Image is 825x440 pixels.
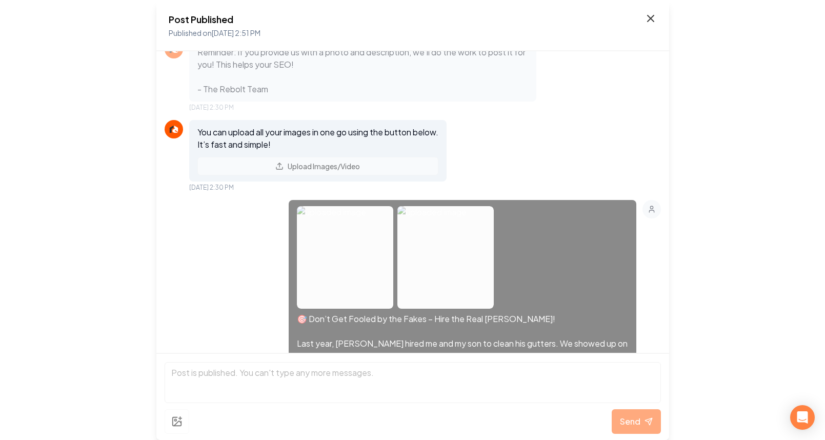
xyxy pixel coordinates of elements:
[297,206,393,309] img: uploaded image
[169,12,260,27] h2: Post Published
[168,123,180,135] img: Rebolt Logo
[397,206,494,309] img: uploaded image
[169,28,260,37] span: Published on [DATE] 2:51 PM
[189,184,234,192] span: [DATE] 2:30 PM
[197,126,438,151] p: You can upload all your images in one go using the button below. It’s fast and simple!
[189,104,234,112] span: [DATE] 2:30 PM
[197,46,529,95] p: Reminder: if you provide us with a photo and description, we'll do the work to post it for you! T...
[790,405,815,430] div: Open Intercom Messenger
